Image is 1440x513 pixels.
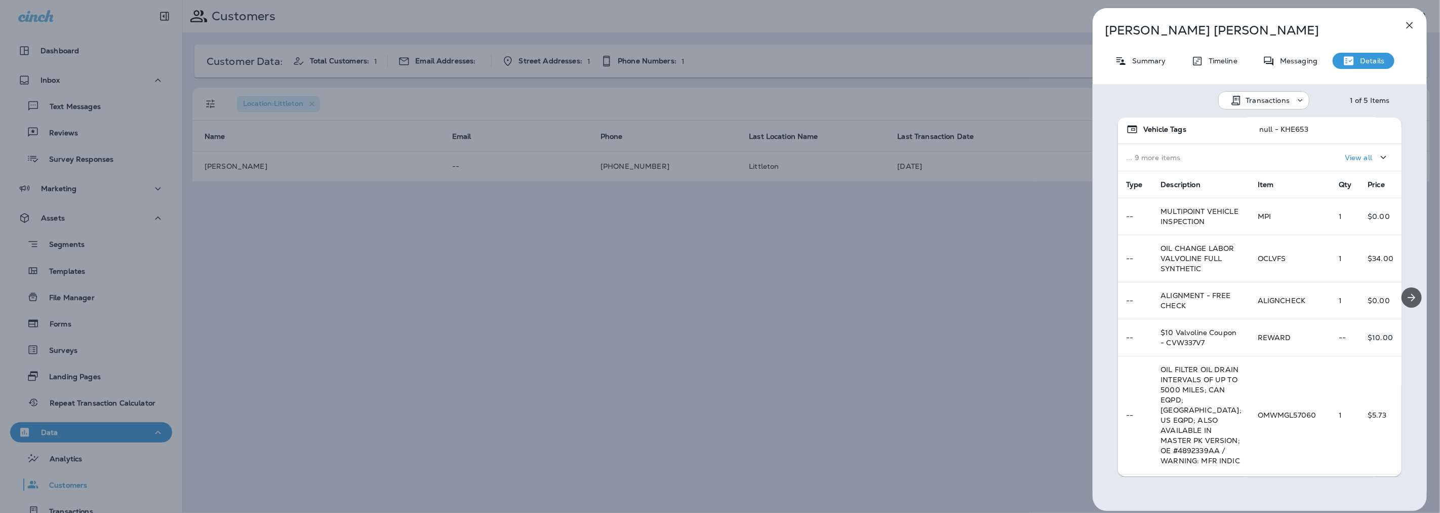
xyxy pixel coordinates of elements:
span: 1 [1339,254,1342,263]
span: Description [1161,180,1201,189]
span: OCLVFS [1258,254,1286,263]
span: 1 [1339,411,1342,420]
p: -- [1126,254,1144,263]
span: OIL CHANGE LABOR VALVOLINE FULL SYNTHETIC [1161,244,1234,273]
p: View all [1345,154,1372,162]
span: ALIGNMENT - FREE CHECK [1161,291,1230,310]
span: Item [1258,180,1274,189]
p: -- [1126,334,1144,342]
span: $10 Valvoline Coupon - CVW337V7 [1161,328,1236,347]
span: Vehicle Tags [1143,125,1186,134]
span: OMWMGL57060 [1258,411,1316,420]
span: MPI [1258,212,1271,221]
p: $5.73 [1368,411,1393,419]
p: $34.00 [1368,254,1393,263]
p: -- [1126,297,1144,305]
p: $0.00 [1368,212,1393,221]
p: -- [1126,411,1144,419]
span: OIL FILTER OIL DRAIN INTERVALS OF UP TO 5000 MILES; CAN EQPD; [GEOGRAPHIC_DATA]; US EQPD; ALSO AV... [1161,365,1242,465]
button: View all [1341,148,1393,167]
span: Qty [1339,180,1351,189]
p: $10.00 [1368,334,1393,342]
p: ... 9 more items [1126,154,1243,162]
p: -- [1339,334,1351,342]
p: Transactions [1246,96,1290,104]
span: 1 [1339,296,1342,305]
p: -- [1126,212,1144,221]
p: [PERSON_NAME] [PERSON_NAME] [1105,23,1381,38]
p: Details [1355,57,1384,65]
p: Summary [1127,57,1166,65]
p: Messaging [1275,57,1317,65]
span: ALIGNCHECK [1258,296,1305,305]
span: Type [1126,180,1143,189]
span: 1 [1339,212,1342,221]
span: MULTIPOINT VEHICLE INSPECTION [1161,207,1238,226]
button: Next [1402,287,1422,308]
p: null - KHE653 [1259,125,1308,133]
p: $0.00 [1368,297,1393,305]
span: REWARD [1258,333,1291,342]
p: Timeline [1204,57,1237,65]
span: Price [1368,180,1385,189]
div: 1 of 5 Items [1350,96,1390,104]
